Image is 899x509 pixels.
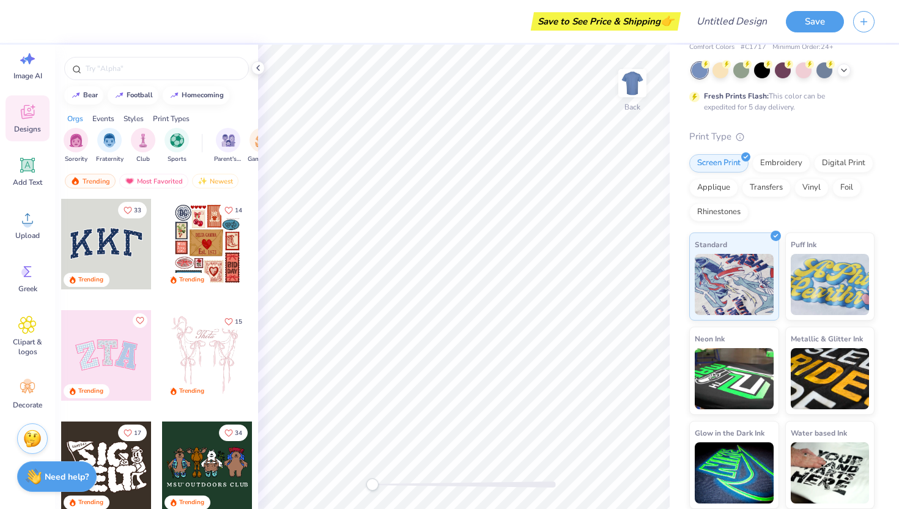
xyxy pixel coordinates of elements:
[179,275,204,284] div: Trending
[689,130,875,144] div: Print Type
[125,177,135,185] img: most_fav.gif
[704,91,854,113] div: This color can be expedited for 5 day delivery.
[752,154,810,173] div: Embroidery
[14,124,41,134] span: Designs
[78,275,103,284] div: Trending
[67,113,83,124] div: Orgs
[170,133,184,147] img: Sports Image
[214,155,242,164] span: Parent's Weekend
[772,42,834,53] span: Minimum Order: 24 +
[248,128,276,164] button: filter button
[71,92,81,99] img: trend_line.gif
[83,92,98,98] div: bear
[182,92,224,98] div: homecoming
[136,133,150,147] img: Club Image
[786,11,844,32] button: Save
[248,128,276,164] div: filter for Game Day
[18,284,37,294] span: Greek
[15,231,40,240] span: Upload
[134,207,141,214] span: 33
[794,179,829,197] div: Vinyl
[169,92,179,99] img: trend_line.gif
[689,203,749,221] div: Rhinestones
[704,91,769,101] strong: Fresh Prints Flash:
[660,13,674,28] span: 👉
[168,155,187,164] span: Sports
[64,128,88,164] button: filter button
[134,430,141,436] span: 17
[689,154,749,173] div: Screen Print
[131,128,155,164] button: filter button
[695,254,774,315] img: Standard
[219,425,248,441] button: Like
[69,133,83,147] img: Sorority Image
[791,254,870,315] img: Puff Ink
[255,133,269,147] img: Game Day Image
[366,478,379,491] div: Accessibility label
[791,426,847,439] span: Water based Ink
[219,313,248,330] button: Like
[118,425,147,441] button: Like
[84,62,241,75] input: Try "Alpha"
[114,92,124,99] img: trend_line.gif
[153,113,190,124] div: Print Types
[65,174,116,188] div: Trending
[165,128,189,164] div: filter for Sports
[214,128,242,164] button: filter button
[131,128,155,164] div: filter for Club
[96,128,124,164] button: filter button
[689,42,734,53] span: Comfort Colors
[695,442,774,503] img: Glow in the Dark Ink
[235,430,242,436] span: 34
[119,174,188,188] div: Most Favorited
[620,71,645,95] img: Back
[624,102,640,113] div: Back
[70,177,80,185] img: trending.gif
[235,207,242,214] span: 14
[814,154,873,173] div: Digital Print
[96,155,124,164] span: Fraternity
[13,177,42,187] span: Add Text
[127,92,153,98] div: football
[832,179,861,197] div: Foil
[78,387,103,396] div: Trending
[192,174,239,188] div: Newest
[695,426,764,439] span: Glow in the Dark Ink
[791,332,863,345] span: Metallic & Glitter Ink
[695,238,727,251] span: Standard
[64,128,88,164] div: filter for Sorority
[179,387,204,396] div: Trending
[92,113,114,124] div: Events
[179,498,204,507] div: Trending
[124,113,144,124] div: Styles
[118,202,147,218] button: Like
[742,179,791,197] div: Transfers
[221,133,235,147] img: Parent's Weekend Image
[103,133,116,147] img: Fraternity Image
[689,179,738,197] div: Applique
[163,86,229,105] button: homecoming
[214,128,242,164] div: filter for Parent's Weekend
[534,12,678,31] div: Save to See Price & Shipping
[13,400,42,410] span: Decorate
[791,238,816,251] span: Puff Ink
[45,471,89,483] strong: Need help?
[64,86,103,105] button: bear
[248,155,276,164] span: Game Day
[687,9,777,34] input: Untitled Design
[695,348,774,409] img: Neon Ink
[136,155,150,164] span: Club
[65,155,87,164] span: Sorority
[13,71,42,81] span: Image AI
[108,86,158,105] button: football
[96,128,124,164] div: filter for Fraternity
[791,348,870,409] img: Metallic & Glitter Ink
[695,332,725,345] span: Neon Ink
[791,442,870,503] img: Water based Ink
[78,498,103,507] div: Trending
[219,202,248,218] button: Like
[235,319,242,325] span: 15
[741,42,766,53] span: # C1717
[133,313,147,328] button: Like
[165,128,189,164] button: filter button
